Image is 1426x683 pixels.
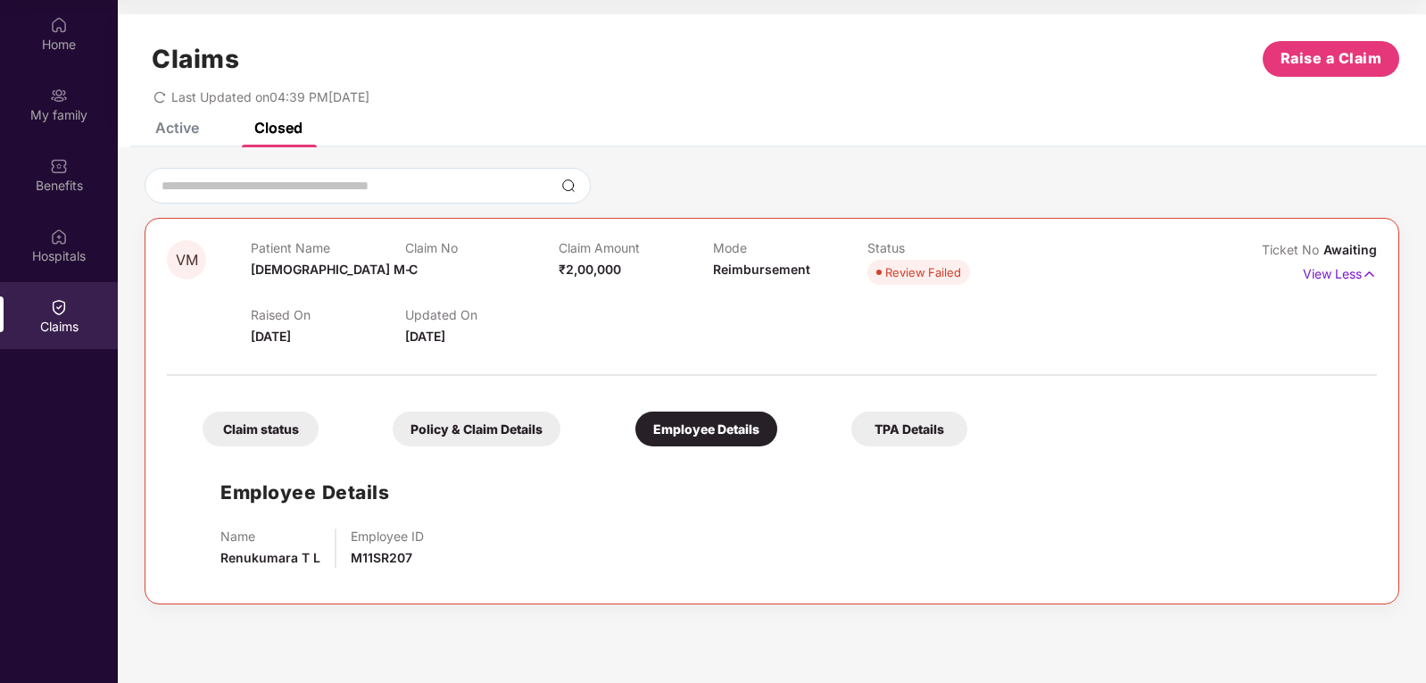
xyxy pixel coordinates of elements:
p: Employee ID [351,529,424,544]
p: Claim Amount [559,240,713,255]
img: svg+xml;base64,PHN2ZyBpZD0iSG9tZSIgeG1sbnM9Imh0dHA6Ly93d3cudzMub3JnLzIwMDAvc3ZnIiB3aWR0aD0iMjAiIG... [50,16,68,34]
span: Ticket No [1262,242,1323,257]
p: Updated On [405,307,560,322]
span: VM [176,253,198,268]
div: Claim status [203,412,319,446]
span: Awaiting [1323,242,1377,257]
div: TPA Details [851,412,967,446]
div: Review Failed [885,263,961,281]
span: Raise a Claim [1281,47,1382,70]
span: [DATE] [405,329,445,344]
div: Employee Details [635,412,777,446]
span: [DATE] [251,329,291,344]
img: svg+xml;base64,PHN2ZyB3aWR0aD0iMjAiIGhlaWdodD0iMjAiIHZpZXdCb3g9IjAgMCAyMCAyMCIgZmlsbD0ibm9uZSIgeG... [50,87,68,104]
span: M11SR207 [351,550,412,565]
img: svg+xml;base64,PHN2ZyBpZD0iQ2xhaW0iIHhtbG5zPSJodHRwOi8vd3d3LnczLm9yZy8yMDAwL3N2ZyIgd2lkdGg9IjIwIi... [50,298,68,316]
div: Closed [254,119,303,137]
span: Last Updated on 04:39 PM[DATE] [171,89,369,104]
span: ₹2,00,000 [559,262,621,277]
span: - [405,262,411,277]
h1: Employee Details [220,478,389,507]
p: Mode [713,240,867,255]
img: svg+xml;base64,PHN2ZyBpZD0iSG9zcGl0YWxzIiB4bWxucz0iaHR0cDovL3d3dy53My5vcmcvMjAwMC9zdmciIHdpZHRoPS... [50,228,68,246]
p: Status [867,240,1022,255]
span: [DEMOGRAPHIC_DATA] M C [251,262,418,277]
img: svg+xml;base64,PHN2ZyBpZD0iQmVuZWZpdHMiIHhtbG5zPSJodHRwOi8vd3d3LnczLm9yZy8yMDAwL3N2ZyIgd2lkdGg9Ij... [50,157,68,175]
div: Policy & Claim Details [393,412,560,446]
p: Raised On [251,307,405,322]
img: svg+xml;base64,PHN2ZyB4bWxucz0iaHR0cDovL3d3dy53My5vcmcvMjAwMC9zdmciIHdpZHRoPSIxNyIgaGVpZ2h0PSIxNy... [1362,264,1377,284]
button: Raise a Claim [1263,41,1399,77]
span: Renukumara T L [220,550,320,565]
span: redo [153,89,166,104]
div: Active [155,119,199,137]
img: svg+xml;base64,PHN2ZyBpZD0iU2VhcmNoLTMyeDMyIiB4bWxucz0iaHR0cDovL3d3dy53My5vcmcvMjAwMC9zdmciIHdpZH... [561,179,576,193]
p: Claim No [405,240,560,255]
p: View Less [1303,260,1377,284]
p: Name [220,529,320,544]
span: Reimbursement [713,262,810,277]
p: Patient Name [251,240,405,255]
h1: Claims [152,44,239,74]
